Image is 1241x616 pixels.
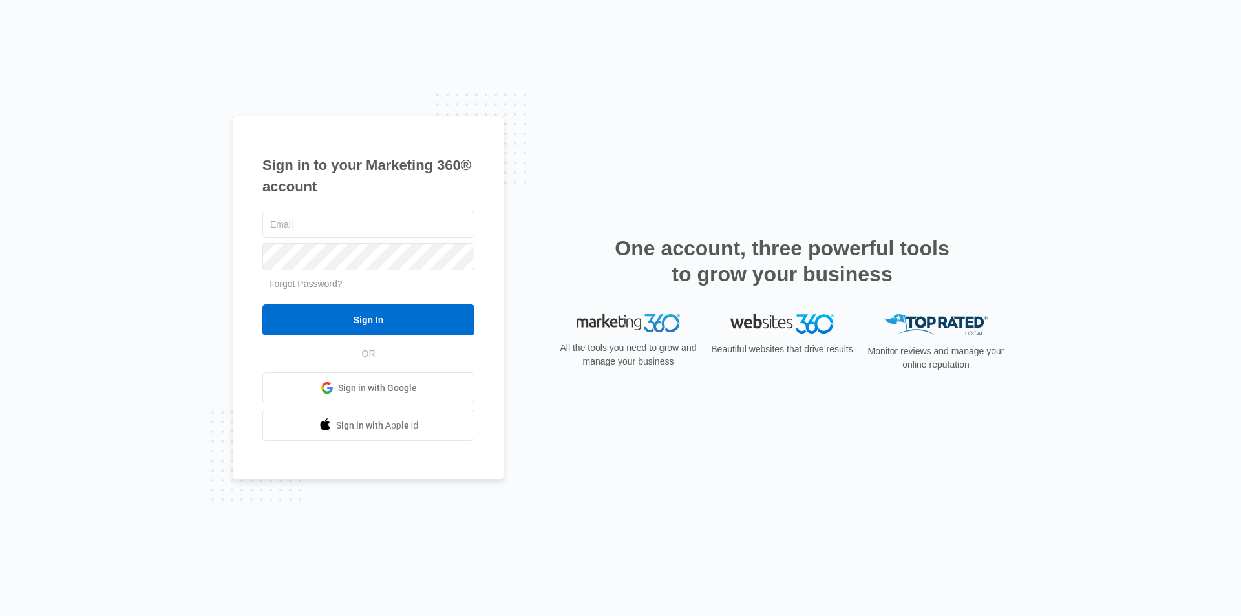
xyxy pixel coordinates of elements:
[556,341,701,368] p: All the tools you need to grow and manage your business
[884,314,988,335] img: Top Rated Local
[269,279,343,289] a: Forgot Password?
[262,211,474,238] input: Email
[262,304,474,335] input: Sign In
[710,343,854,356] p: Beautiful websites that drive results
[262,154,474,197] h1: Sign in to your Marketing 360® account
[730,314,834,333] img: Websites 360
[577,314,680,332] img: Marketing 360
[262,372,474,403] a: Sign in with Google
[611,235,953,287] h2: One account, three powerful tools to grow your business
[336,419,419,432] span: Sign in with Apple Id
[353,347,385,361] span: OR
[262,410,474,441] a: Sign in with Apple Id
[338,381,417,395] span: Sign in with Google
[864,345,1008,372] p: Monitor reviews and manage your online reputation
